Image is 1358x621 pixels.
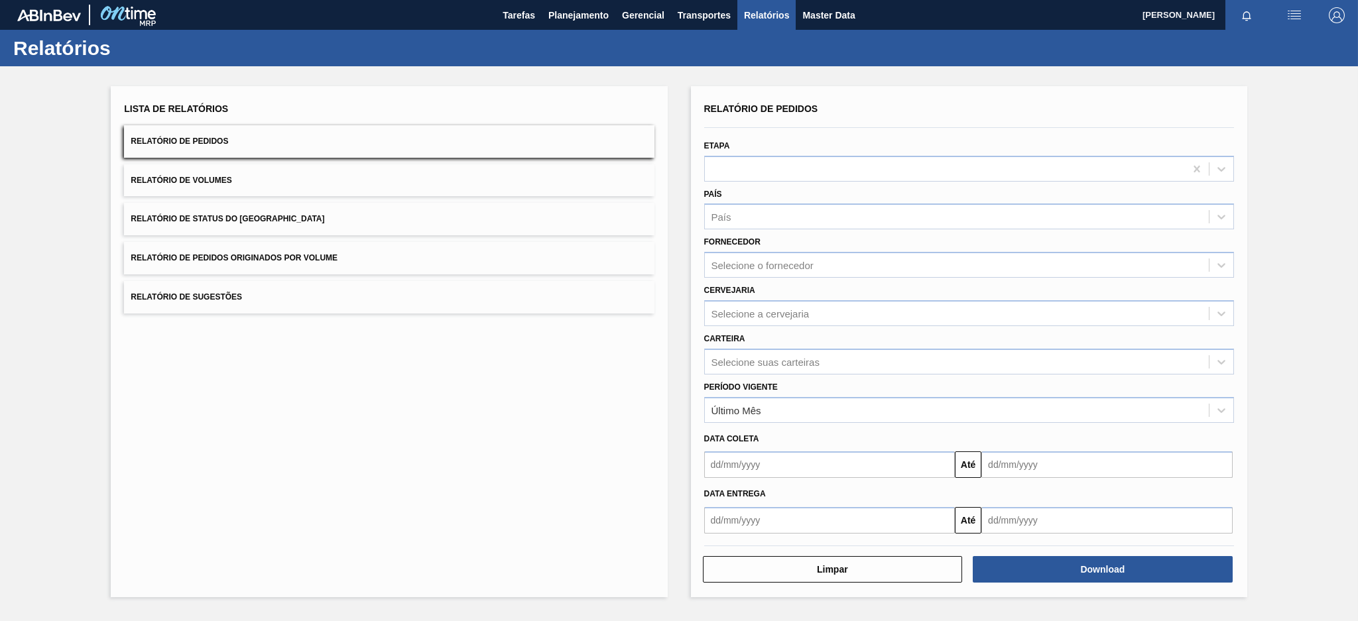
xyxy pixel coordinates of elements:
[704,141,730,150] label: Etapa
[124,281,654,313] button: Relatório de Sugestões
[131,176,231,185] span: Relatório de Volumes
[124,125,654,158] button: Relatório de Pedidos
[131,292,242,302] span: Relatório de Sugestões
[131,253,338,262] span: Relatório de Pedidos Originados por Volume
[131,214,324,223] span: Relatório de Status do [GEOGRAPHIC_DATA]
[955,507,981,534] button: Até
[1286,7,1302,23] img: userActions
[704,507,956,534] input: dd/mm/yyyy
[704,451,956,478] input: dd/mm/yyyy
[131,137,228,146] span: Relatório de Pedidos
[1329,7,1345,23] img: Logout
[711,356,820,367] div: Selecione suas carteiras
[711,260,814,271] div: Selecione o fornecedor
[124,103,228,114] span: Lista de Relatórios
[124,242,654,274] button: Relatório de Pedidos Originados por Volume
[981,507,1233,534] input: dd/mm/yyyy
[981,451,1233,478] input: dd/mm/yyyy
[744,7,789,23] span: Relatórios
[678,7,731,23] span: Transportes
[124,164,654,197] button: Relatório de Volumes
[503,7,535,23] span: Tarefas
[704,190,722,199] label: País
[622,7,664,23] span: Gerencial
[711,404,761,416] div: Último Mês
[704,434,759,443] span: Data coleta
[17,9,81,21] img: TNhmsLtSVTkK8tSr43FrP2fwEKptu5GPRR3wAAAABJRU5ErkJggg==
[124,203,654,235] button: Relatório de Status do [GEOGRAPHIC_DATA]
[1225,6,1268,25] button: Notificações
[704,489,766,498] span: Data entrega
[711,211,731,223] div: País
[704,237,761,247] label: Fornecedor
[973,556,1233,583] button: Download
[711,308,810,319] div: Selecione a cervejaria
[13,40,249,56] h1: Relatórios
[548,7,609,23] span: Planejamento
[704,334,745,343] label: Carteira
[802,7,855,23] span: Master Data
[955,451,981,478] button: Até
[703,556,963,583] button: Limpar
[704,103,818,114] span: Relatório de Pedidos
[704,382,778,392] label: Período Vigente
[704,286,755,295] label: Cervejaria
